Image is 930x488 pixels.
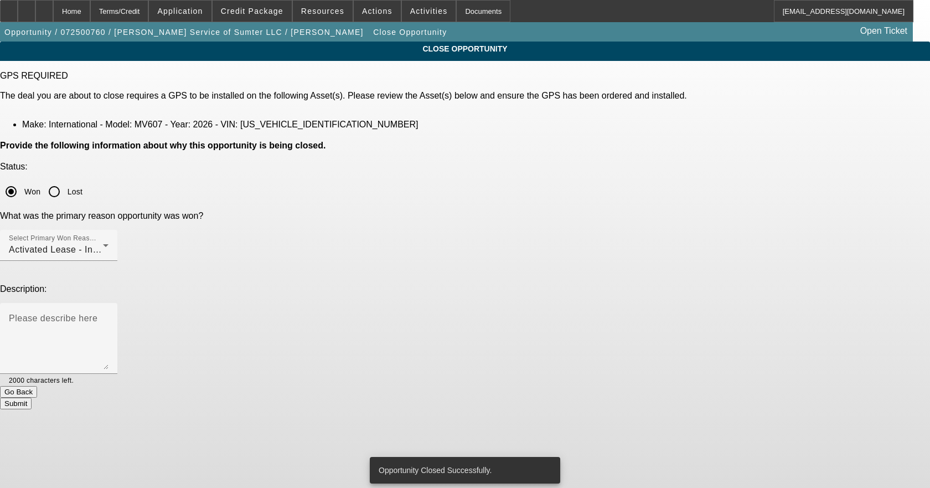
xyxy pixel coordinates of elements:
span: Opportunity / 072500760 / [PERSON_NAME] Service of Sumter LLC / [PERSON_NAME] [4,28,364,37]
span: Activated Lease - In LeasePlus [9,245,139,254]
button: Activities [402,1,456,22]
mat-label: Select Primary Won Reason [9,235,97,242]
span: Actions [362,7,392,16]
button: Credit Package [213,1,292,22]
span: CLOSE OPPORTUNITY [8,44,922,53]
label: Lost [65,186,82,197]
span: Close Opportunity [373,28,447,37]
div: Opportunity Closed Successfully. [370,457,556,484]
button: Close Opportunity [370,22,449,42]
button: Resources [293,1,353,22]
button: Actions [354,1,401,22]
span: Resources [301,7,344,16]
span: Application [157,7,203,16]
span: Activities [410,7,448,16]
mat-label: Please describe here [9,314,97,323]
span: Credit Package [221,7,283,16]
a: Open Ticket [856,22,912,40]
li: Make: International - Model: MV607 - Year: 2026 - VIN: [US_VEHICLE_IDENTIFICATION_NUMBER] [22,120,930,130]
button: Application [149,1,211,22]
label: Won [22,186,40,197]
mat-hint: 2000 characters left. [9,374,74,386]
